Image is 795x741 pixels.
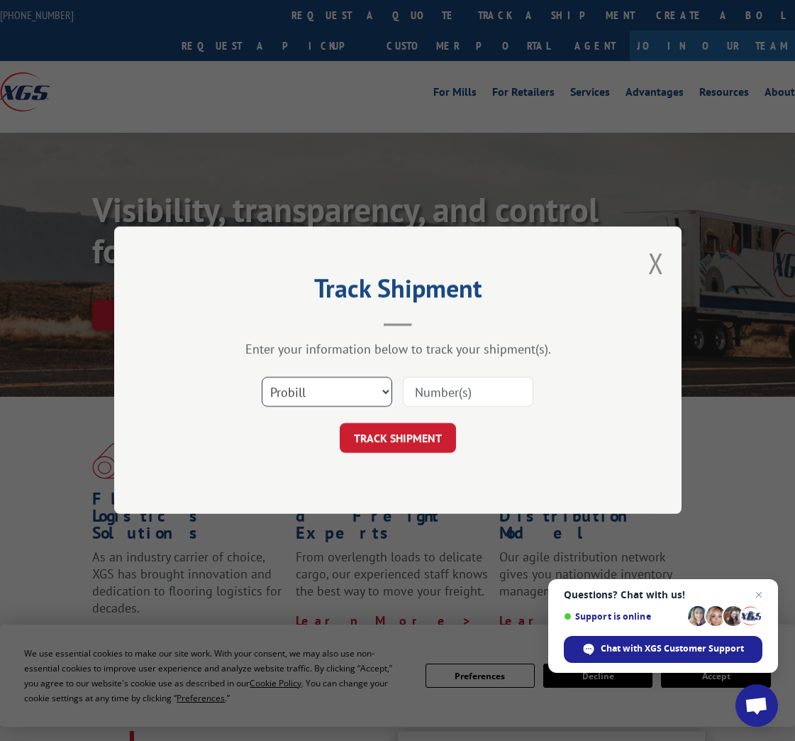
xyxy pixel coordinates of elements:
[601,642,744,655] span: Chat with XGS Customer Support
[185,341,611,358] div: Enter your information below to track your shipment(s).
[403,378,533,407] input: Number(s)
[648,244,664,282] button: Close modal
[735,684,778,727] div: Open chat
[564,589,762,600] span: Questions? Chat with us!
[564,636,762,663] div: Chat with XGS Customer Support
[750,586,767,603] span: Close chat
[185,278,611,305] h2: Track Shipment
[340,424,456,454] button: TRACK SHIPMENT
[564,611,683,622] span: Support is online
